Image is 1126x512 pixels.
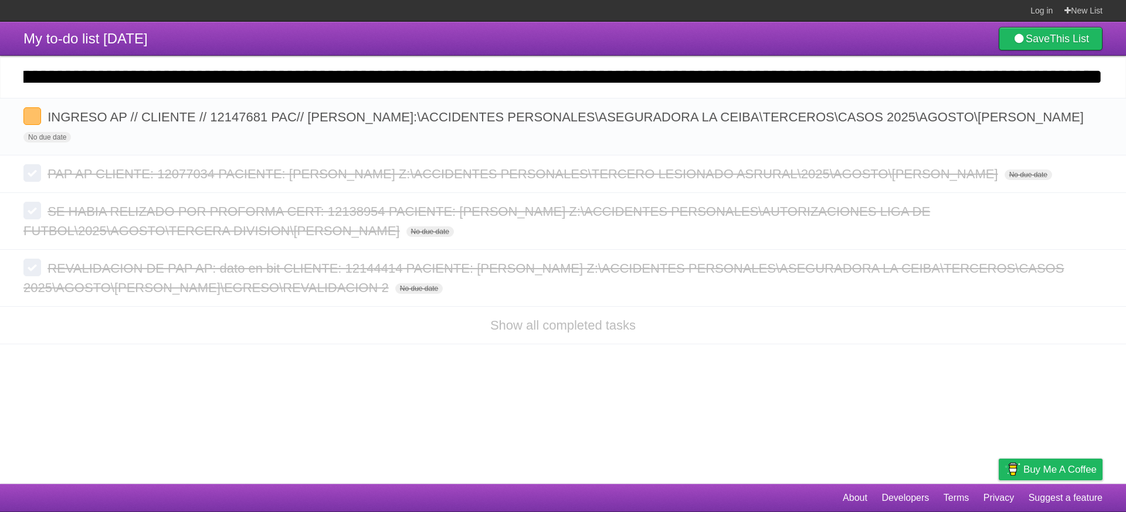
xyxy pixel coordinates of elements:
span: SE HABIA RELIZADO POR PROFORMA CERT: 12138954 PACIENTE: [PERSON_NAME] Z:\ACCIDENTES PERSONALES\AU... [23,204,930,238]
span: No due date [406,226,454,237]
a: Terms [944,487,969,509]
a: Privacy [983,487,1014,509]
a: SaveThis List [999,27,1103,50]
a: Developers [881,487,929,509]
span: No due date [395,283,443,294]
label: Done [23,107,41,125]
b: This List [1050,33,1089,45]
label: Done [23,259,41,276]
a: Buy me a coffee [999,459,1103,480]
span: Buy me a coffee [1023,459,1097,480]
span: INGRESO AP // CLIENTE // 12147681 PAC// [PERSON_NAME]:\ACCIDENTES PERSONALES\ASEGURADORA LA CEIBA... [48,110,1087,124]
span: No due date [1005,169,1052,180]
span: REVALIDACION DE PAP AP: dato en bit CLIENTE: 12144414 PACIENTE: [PERSON_NAME] Z:\ACCIDENTES PERSO... [23,261,1064,295]
span: No due date [23,132,71,143]
span: PAP AP CLIENTE: 12077034 PACIENTE: [PERSON_NAME] Z:\ACCIDENTES PERSONALES\TERCERO LESIONADO ASRUR... [48,167,1000,181]
a: Show all completed tasks [490,318,636,333]
label: Done [23,164,41,182]
label: Done [23,202,41,219]
img: Buy me a coffee [1005,459,1020,479]
a: About [843,487,867,509]
a: Suggest a feature [1029,487,1103,509]
span: My to-do list [DATE] [23,30,148,46]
